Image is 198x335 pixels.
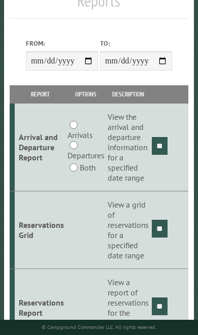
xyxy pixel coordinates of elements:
label: Departures [68,149,105,161]
label: From: [26,39,98,48]
label: Arrivals [68,129,93,141]
td: Arrival and Departure Report [15,104,65,191]
th: Report [15,85,65,103]
small: © Campground Commander LLC. All rights reserved. [42,324,156,330]
td: Reservations Grid [15,191,65,269]
th: Options [65,85,106,103]
th: Description [106,85,150,103]
td: View a grid of reservations for a specified date range [106,191,150,269]
td: View the arrival and departure information for a specified date range [106,104,150,191]
label: Both [80,161,95,174]
label: To: [100,39,172,48]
